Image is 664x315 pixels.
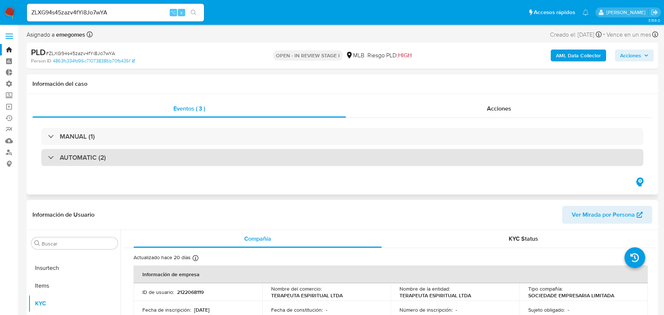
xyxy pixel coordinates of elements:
p: Sujeto obligado : [528,306,565,313]
span: Vence en un mes [606,31,651,39]
p: Fecha de inscripción : [142,306,191,313]
button: Items [28,277,121,295]
input: Buscar usuario o caso... [27,8,204,17]
span: Acciones [620,50,641,61]
p: - [456,306,457,313]
span: Asignado a [27,31,85,39]
p: TERAPEUTA ESPIRITUAL LTDA [400,292,471,299]
a: Notificaciones [582,9,589,16]
p: Nombre del comercio : [271,285,322,292]
span: Ver Mirada por Persona [572,206,635,224]
div: MANUAL (1) [41,128,643,145]
p: Tipo compañía : [528,285,563,292]
p: SOCIEDADE EMPRESARIA LIMITADA [528,292,614,299]
b: Person ID [31,58,51,64]
span: Compañía [244,234,271,243]
button: search-icon [186,7,201,18]
p: Número de inscripción : [400,306,453,313]
p: OPEN - IN REVIEW STAGE I [273,50,343,61]
p: TERAPEUTA ESPIRITUAL LTDA [271,292,343,299]
p: Actualizado hace 20 días [134,254,191,261]
span: ⌥ [170,9,176,16]
p: Nombre de la entidad : [400,285,450,292]
p: juan.calo@mercadolibre.com [606,9,648,16]
h1: Información de Usuario [32,211,94,219]
p: - [326,306,327,313]
div: Creado el: [DATE] [550,30,602,40]
span: Riesgo PLD: [367,51,412,60]
a: 4863fc334fd96c710738386b70fb435f [53,58,135,64]
span: Eventos ( 3 ) [173,104,205,113]
p: ID de usuario : [142,289,174,295]
b: AML Data Collector [556,50,601,61]
button: Buscar [34,240,40,246]
span: Accesos rápidos [534,9,575,16]
div: MLB [346,51,364,60]
span: KYC Status [509,234,538,243]
p: - [568,306,569,313]
h3: AUTOMATIC (2) [60,153,106,162]
button: Ver Mirada por Persona [562,206,652,224]
p: 2122068119 [177,289,204,295]
th: Información de empresa [134,265,648,283]
b: emegomes [55,30,85,39]
h3: MANUAL (1) [60,132,95,140]
a: Salir [651,9,658,16]
span: Acciones [487,104,511,113]
span: # ZLXG94s45zazv4fYi8Jo7wYA [46,50,115,57]
span: HIGH [398,51,412,60]
input: Buscar [42,240,115,247]
b: PLD [31,46,46,58]
button: KYC [28,295,121,312]
h1: Información del caso [32,80,652,88]
p: [DATE] [194,306,210,313]
button: Acciones [615,50,654,61]
button: Insurtech [28,259,121,277]
p: Fecha de constitución : [271,306,323,313]
span: s [180,9,183,16]
span: - [603,30,605,40]
div: AUTOMATIC (2) [41,149,643,166]
button: AML Data Collector [551,50,606,61]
